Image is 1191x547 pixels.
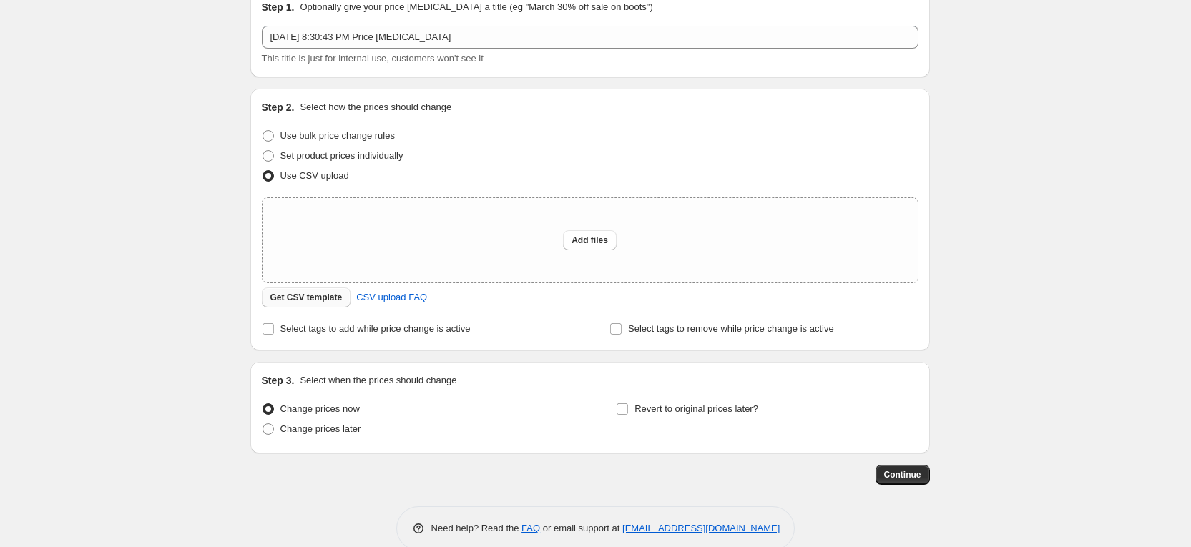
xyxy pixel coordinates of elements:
[280,423,361,434] span: Change prices later
[262,26,918,49] input: 30% off holiday sale
[521,523,540,533] a: FAQ
[262,100,295,114] h2: Step 2.
[300,373,456,388] p: Select when the prices should change
[280,150,403,161] span: Set product prices individually
[563,230,617,250] button: Add files
[622,523,780,533] a: [EMAIL_ADDRESS][DOMAIN_NAME]
[280,130,395,141] span: Use bulk price change rules
[540,523,622,533] span: or email support at
[876,465,930,485] button: Continue
[262,287,351,307] button: Get CSV template
[634,403,758,414] span: Revert to original prices later?
[300,100,451,114] p: Select how the prices should change
[356,290,427,305] span: CSV upload FAQ
[431,523,522,533] span: Need help? Read the
[280,170,349,181] span: Use CSV upload
[884,469,921,481] span: Continue
[280,403,360,414] span: Change prices now
[262,53,484,64] span: This title is just for internal use, customers won't see it
[628,323,834,334] span: Select tags to remove while price change is active
[270,292,343,303] span: Get CSV template
[348,286,436,309] a: CSV upload FAQ
[572,235,608,246] span: Add files
[262,373,295,388] h2: Step 3.
[280,323,471,334] span: Select tags to add while price change is active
